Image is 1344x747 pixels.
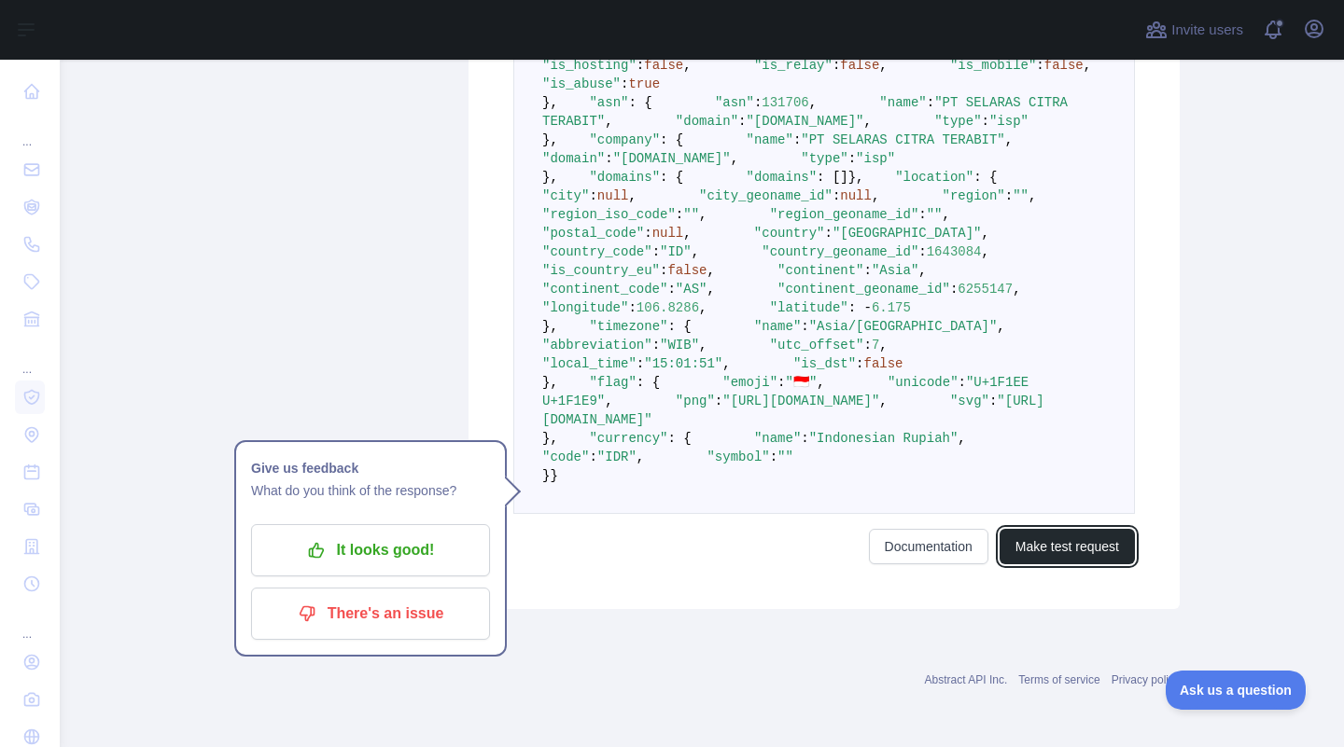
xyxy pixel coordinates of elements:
[809,431,959,446] span: "Indonesian Rupiah"
[1029,188,1036,203] span: ,
[754,58,833,73] span: "is_relay"
[542,76,621,91] span: "is_abuse"
[762,244,918,259] span: "country_geoname_id"
[801,319,808,334] span: :
[918,207,926,222] span: :
[676,114,738,129] span: "domain"
[652,244,660,259] span: :
[542,244,652,259] span: "country_code"
[833,188,840,203] span: :
[872,188,879,203] span: ,
[1000,529,1135,564] button: Make test request
[864,356,903,371] span: false
[872,338,879,353] span: 7
[660,263,667,278] span: :
[676,282,707,297] span: "AS"
[872,263,918,278] span: "Asia"
[754,431,801,446] span: "name"
[746,114,863,129] span: "[DOMAIN_NAME]"
[982,244,989,259] span: ,
[589,319,667,334] span: "timezone"
[542,95,558,110] span: },
[722,375,777,390] span: "emoji"
[542,170,558,185] span: },
[793,132,801,147] span: :
[879,95,926,110] span: "name"
[699,338,707,353] span: ,
[943,188,1005,203] span: "region"
[542,300,628,315] span: "longitude"
[628,300,636,315] span: :
[1171,20,1243,41] span: Invite users
[597,188,629,203] span: null
[869,529,988,564] a: Documentation
[251,524,490,576] button: It looks good!
[722,394,879,408] span: "[URL][DOMAIN_NAME]"
[1141,15,1247,45] button: Invite users
[1018,673,1099,686] a: Terms of service
[927,207,943,222] span: ""
[660,132,683,147] span: : {
[1005,132,1013,147] span: ,
[958,282,1013,297] span: 6255147
[683,226,691,241] span: ,
[542,431,558,446] span: },
[542,188,589,203] span: "city"
[817,375,824,390] span: ,
[824,226,832,241] span: :
[637,300,699,315] span: 106.8286
[676,394,715,408] span: "png"
[801,431,808,446] span: :
[770,338,864,353] span: "utc_offset"
[667,282,675,297] span: :
[872,300,911,315] span: 6.175
[959,375,966,390] span: :
[265,534,476,566] p: It looks good!
[918,244,926,259] span: :
[1013,188,1029,203] span: ""
[746,170,817,185] span: "domains"
[542,450,589,464] span: "code"
[628,76,660,91] span: true
[809,319,998,334] span: "Asia/[GEOGRAPHIC_DATA]"
[989,114,1029,129] span: "isp"
[958,431,965,446] span: ,
[589,95,628,110] span: "asn"
[879,394,887,408] span: ,
[251,479,490,502] p: What do you think of the response?
[950,282,958,297] span: :
[848,300,872,315] span: : -
[777,450,793,464] span: ""
[879,58,887,73] span: ,
[628,95,651,110] span: : {
[542,282,667,297] span: "continent_code"
[637,375,660,390] span: : {
[879,338,887,353] span: ,
[613,151,731,166] span: "[DOMAIN_NAME]"
[542,338,652,353] span: "abbreviation"
[925,673,1008,686] a: Abstract API Inc.
[895,170,973,185] span: "location"
[707,282,714,297] span: ,
[982,226,989,241] span: ,
[265,598,476,629] p: There's an issue
[817,170,848,185] span: : []
[722,356,730,371] span: ,
[589,431,667,446] span: "currency"
[801,132,1004,147] span: "PT SELARAS CITRA TERABIT"
[777,263,863,278] span: "continent"
[542,356,637,371] span: "local_time"
[542,132,558,147] span: },
[918,263,926,278] span: ,
[550,468,557,483] span: }
[542,58,637,73] span: "is_hosting"
[715,95,754,110] span: "asn"
[856,356,863,371] span: :
[1084,58,1091,73] span: ,
[644,356,722,371] span: "15:01:51"
[777,375,785,390] span: :
[660,244,692,259] span: "ID"
[251,588,490,640] button: There's an issue
[251,457,490,479] h1: Give us feedback
[754,95,762,110] span: :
